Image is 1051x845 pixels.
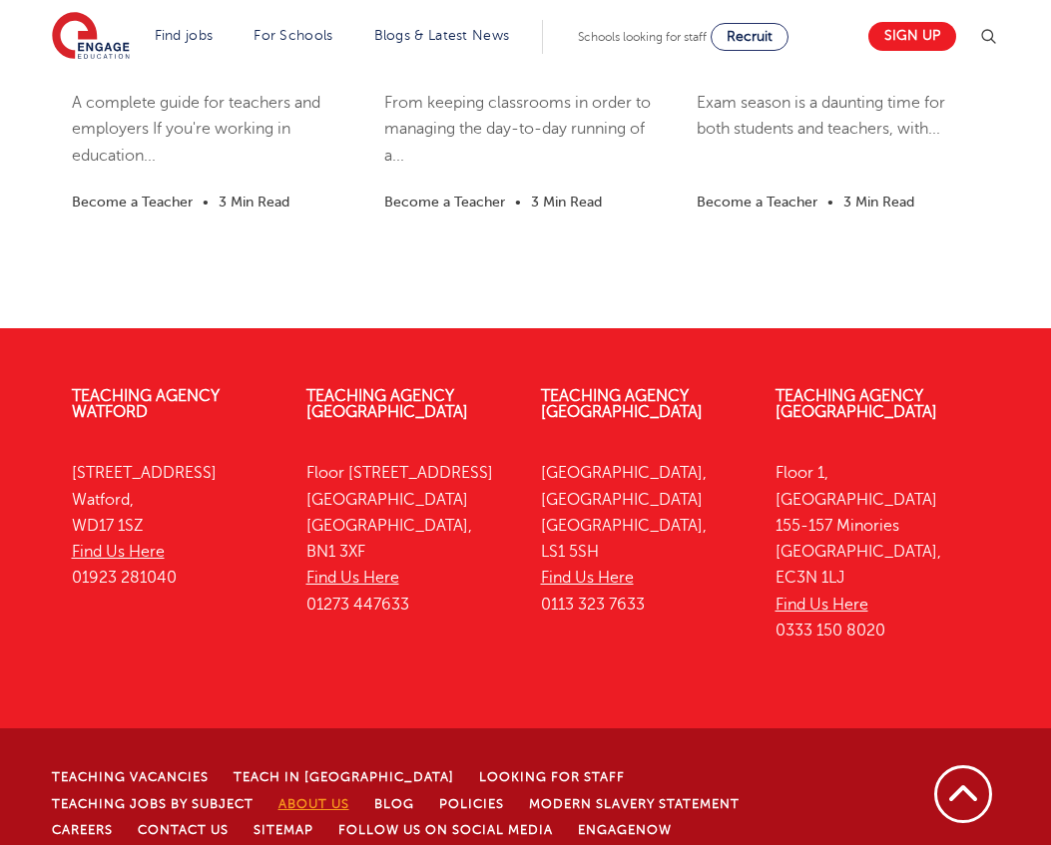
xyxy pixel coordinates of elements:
p: A complete guide for teachers and employers If you're working in education... [72,90,354,189]
a: Find Us Here [72,543,165,561]
a: About Us [278,797,349,811]
a: Teaching Agency [GEOGRAPHIC_DATA] [306,387,468,421]
p: Exam season is a daunting time for both students and teachers, with... [697,90,979,163]
li: • [817,191,843,213]
li: 3 Min Read [531,191,602,213]
li: 3 Min Read [843,191,914,213]
a: Teaching jobs by subject [52,797,254,811]
a: Blog [374,797,414,811]
a: Sign up [868,22,956,51]
li: Become a Teacher [72,191,193,213]
a: Teach in [GEOGRAPHIC_DATA] [234,770,454,784]
a: Find Us Here [541,569,634,587]
a: Teaching Agency [GEOGRAPHIC_DATA] [541,387,703,421]
li: 3 Min Read [219,191,289,213]
a: EngageNow [578,823,672,837]
a: Teaching Agency [GEOGRAPHIC_DATA] [776,387,937,421]
a: For Schools [254,28,332,43]
a: Find Us Here [306,569,399,587]
li: • [505,191,531,213]
a: Looking for staff [479,770,625,784]
a: Policies [439,797,504,811]
a: Modern Slavery Statement [529,797,740,811]
a: Teaching Agency Watford [72,387,220,421]
a: Recruit [711,23,788,51]
p: From keeping classrooms in order to managing the day-to-day running of a... [384,90,667,189]
p: Floor 1, [GEOGRAPHIC_DATA] 155-157 Minories [GEOGRAPHIC_DATA], EC3N 1LJ 0333 150 8020 [776,460,980,643]
span: Schools looking for staff [578,30,707,44]
li: Become a Teacher [384,191,505,213]
a: Find jobs [155,28,214,43]
a: Sitemap [254,823,313,837]
a: Teaching Vacancies [52,770,209,784]
a: Find Us Here [776,596,868,614]
a: Careers [52,823,113,837]
p: [GEOGRAPHIC_DATA], [GEOGRAPHIC_DATA] [GEOGRAPHIC_DATA], LS1 5SH 0113 323 7633 [541,460,746,618]
li: • [193,191,219,213]
span: Recruit [727,29,773,44]
a: Contact Us [138,823,229,837]
p: Floor [STREET_ADDRESS] [GEOGRAPHIC_DATA] [GEOGRAPHIC_DATA], BN1 3XF 01273 447633 [306,460,511,618]
img: Engage Education [52,12,130,62]
a: Blogs & Latest News [374,28,510,43]
a: Follow us on Social Media [338,823,553,837]
p: [STREET_ADDRESS] Watford, WD17 1SZ 01923 281040 [72,460,276,591]
li: Become a Teacher [697,191,817,213]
